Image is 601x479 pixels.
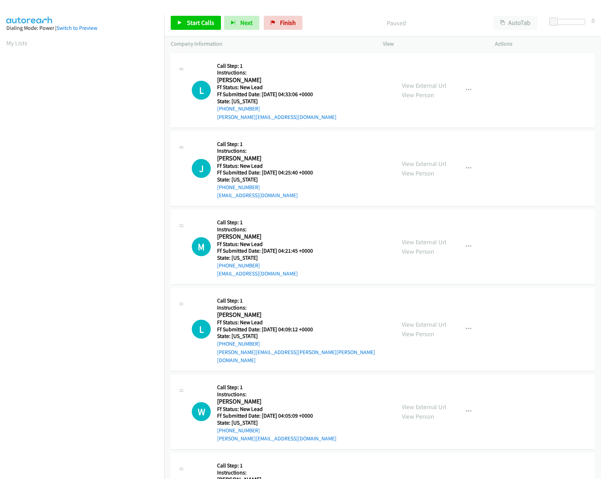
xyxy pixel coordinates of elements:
a: [PERSON_NAME][EMAIL_ADDRESS][DOMAIN_NAME] [217,435,337,442]
a: View Person [402,91,434,99]
h5: Ff Status: New Lead [217,319,389,326]
a: View External Url [402,160,446,168]
p: Paused [312,18,481,28]
h5: Call Step: 1 [217,384,337,391]
iframe: Dialpad [6,54,164,387]
h5: Ff Status: New Lead [217,241,322,248]
a: [PHONE_NUMBER] [217,262,260,269]
h2: [PERSON_NAME] [217,76,322,84]
h5: Instructions: [217,469,322,476]
h2: [PERSON_NAME] [217,233,322,241]
h1: W [192,402,211,421]
h5: State: [US_STATE] [217,98,337,105]
div: The call is yet to be attempted [192,81,211,100]
h2: [PERSON_NAME] [217,311,322,319]
a: [EMAIL_ADDRESS][DOMAIN_NAME] [217,270,298,277]
a: View External Url [402,238,446,246]
h5: State: [US_STATE] [217,176,322,183]
a: [PHONE_NUMBER] [217,340,260,347]
a: View Person [402,169,434,177]
button: AutoTab [494,16,537,30]
a: Start Calls [171,16,221,30]
h1: J [192,159,211,178]
a: [PERSON_NAME][EMAIL_ADDRESS][PERSON_NAME][PERSON_NAME][DOMAIN_NAME] [217,349,375,364]
h5: Instructions: [217,226,322,233]
p: Actions [495,40,595,48]
a: [PERSON_NAME][EMAIL_ADDRESS][DOMAIN_NAME] [217,114,337,120]
h5: State: [US_STATE] [217,419,337,426]
a: [EMAIL_ADDRESS][DOMAIN_NAME] [217,192,298,199]
h5: Call Step: 1 [217,297,389,304]
a: View Person [402,412,434,420]
h5: Call Step: 1 [217,219,322,226]
h5: Ff Submitted Date: [DATE] 04:09:12 +0000 [217,326,389,333]
a: [PHONE_NUMBER] [217,105,260,112]
p: Company Information [171,40,370,48]
div: 0 [592,16,595,25]
h2: [PERSON_NAME] [217,154,322,162]
a: My Lists [6,39,27,47]
a: [PHONE_NUMBER] [217,427,260,434]
h5: Ff Submitted Date: [DATE] 04:21:45 +0000 [217,247,322,254]
h5: Instructions: [217,69,337,76]
div: Dialing Mode: Power | [6,24,158,32]
h5: Ff Status: New Lead [217,162,322,169]
h5: Ff Status: New Lead [217,406,337,413]
div: The call is yet to be attempted [192,402,211,421]
h5: Ff Submitted Date: [DATE] 04:25:40 +0000 [217,169,322,176]
h5: State: [US_STATE] [217,254,322,261]
a: View External Url [402,403,446,411]
a: View Person [402,247,434,255]
a: [PHONE_NUMBER] [217,184,260,191]
h5: State: [US_STATE] [217,333,389,340]
div: The call is yet to be attempted [192,237,211,256]
h5: Instructions: [217,304,389,311]
h5: Call Step: 1 [217,462,322,469]
a: Switch to Preview [57,25,97,31]
h5: Ff Status: New Lead [217,84,337,91]
button: Next [224,16,259,30]
span: Finish [280,19,296,27]
h1: L [192,81,211,100]
h2: [PERSON_NAME] [217,398,322,406]
p: View [383,40,483,48]
h5: Ff Submitted Date: [DATE] 04:33:06 +0000 [217,91,337,98]
div: The call is yet to be attempted [192,159,211,178]
h1: M [192,237,211,256]
span: Start Calls [187,19,214,27]
h5: Ff Submitted Date: [DATE] 04:05:09 +0000 [217,412,337,419]
h5: Instructions: [217,391,337,398]
a: View External Url [402,320,446,328]
a: Finish [264,16,302,30]
span: Next [240,19,253,27]
h1: L [192,320,211,339]
h5: Instructions: [217,147,322,154]
h5: Call Step: 1 [217,141,322,148]
div: Delay between calls (in seconds) [553,19,585,25]
div: The call is yet to be attempted [192,320,211,339]
a: View External Url [402,81,446,89]
h5: Call Step: 1 [217,62,337,69]
a: View Person [402,330,434,338]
